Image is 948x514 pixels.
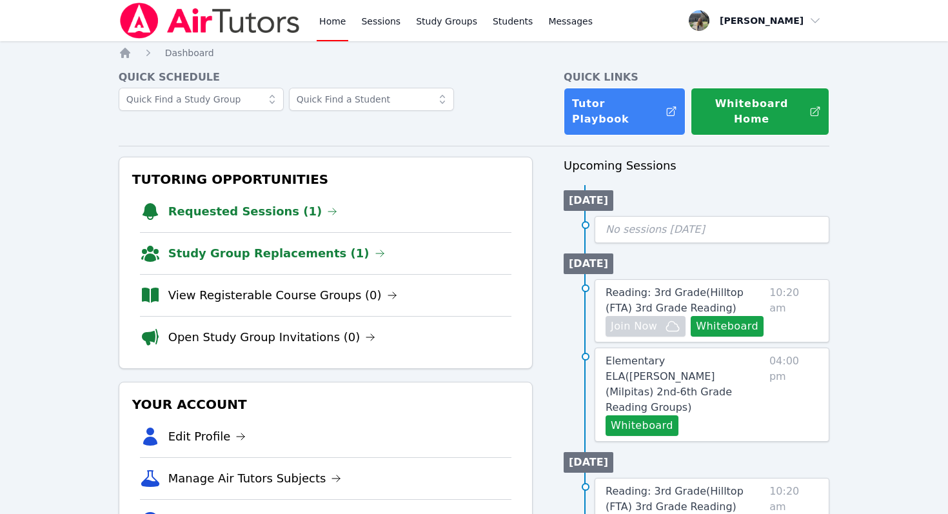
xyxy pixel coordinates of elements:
[130,393,522,416] h3: Your Account
[564,88,686,135] a: Tutor Playbook
[564,70,829,85] h4: Quick Links
[606,286,744,314] span: Reading: 3rd Grade ( Hilltop (FTA) 3rd Grade Reading )
[611,319,657,334] span: Join Now
[119,3,301,39] img: Air Tutors
[564,190,613,211] li: [DATE]
[165,46,214,59] a: Dashboard
[606,485,744,513] span: Reading: 3rd Grade ( Hilltop (FTA) 3rd Grade Reading )
[564,452,613,473] li: [DATE]
[691,88,829,135] button: Whiteboard Home
[606,355,732,413] span: Elementary ELA ( [PERSON_NAME] (Milpitas) 2nd-6th Grade Reading Groups )
[168,203,338,221] a: Requested Sessions (1)
[606,353,764,415] a: Elementary ELA([PERSON_NAME] (Milpitas) 2nd-6th Grade Reading Groups)
[691,316,764,337] button: Whiteboard
[168,286,397,304] a: View Registerable Course Groups (0)
[564,157,829,175] h3: Upcoming Sessions
[548,15,593,28] span: Messages
[168,328,376,346] a: Open Study Group Invitations (0)
[165,48,214,58] span: Dashboard
[168,244,385,262] a: Study Group Replacements (1)
[119,70,533,85] h4: Quick Schedule
[769,285,818,337] span: 10:20 am
[606,223,705,235] span: No sessions [DATE]
[606,285,764,316] a: Reading: 3rd Grade(Hilltop (FTA) 3rd Grade Reading)
[769,353,818,436] span: 04:00 pm
[606,316,686,337] button: Join Now
[168,428,246,446] a: Edit Profile
[564,253,613,274] li: [DATE]
[130,168,522,191] h3: Tutoring Opportunities
[289,88,454,111] input: Quick Find a Student
[168,470,342,488] a: Manage Air Tutors Subjects
[606,415,678,436] button: Whiteboard
[119,88,284,111] input: Quick Find a Study Group
[119,46,830,59] nav: Breadcrumb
